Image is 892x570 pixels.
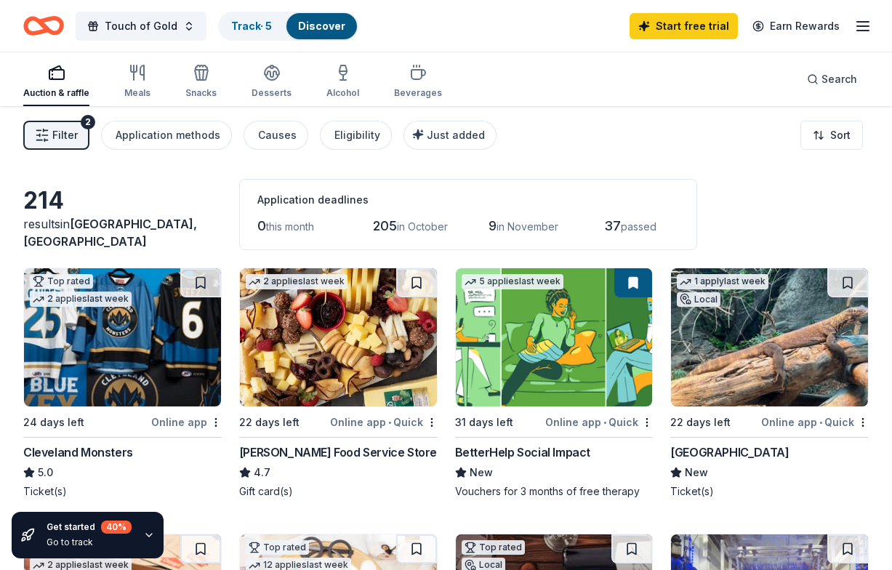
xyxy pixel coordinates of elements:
[462,274,563,289] div: 5 applies last week
[239,268,438,499] a: Image for Gordon Food Service Store2 applieslast week22 days leftOnline app•Quick[PERSON_NAME] Fo...
[47,537,132,548] div: Go to track
[47,521,132,534] div: Get started
[23,217,197,249] span: in
[821,71,857,88] span: Search
[470,464,493,481] span: New
[257,191,679,209] div: Application deadlines
[455,414,513,431] div: 31 days left
[685,464,708,481] span: New
[819,417,822,428] span: •
[455,443,590,461] div: BetterHelp Social Impact
[23,58,89,106] button: Auction & raffle
[246,540,309,555] div: Top rated
[218,12,358,41] button: Track· 5Discover
[670,268,869,499] a: Image for Cincinnati Zoo & Botanical Garden1 applylast weekLocal22 days leftOnline app•Quick[GEOG...
[604,218,621,233] span: 37
[254,464,270,481] span: 4.7
[76,12,206,41] button: Touch of Gold
[38,464,53,481] span: 5.0
[23,414,84,431] div: 24 days left
[403,121,497,150] button: Just added
[320,121,392,150] button: Eligibility
[24,268,221,406] img: Image for Cleveland Monsters
[185,87,217,99] div: Snacks
[23,215,222,250] div: results
[23,443,133,461] div: Cleveland Monsters
[239,443,437,461] div: [PERSON_NAME] Food Service Store
[545,413,653,431] div: Online app Quick
[252,58,292,106] button: Desserts
[23,87,89,99] div: Auction & raffle
[761,413,869,431] div: Online app Quick
[326,58,359,106] button: Alcohol
[830,127,851,144] span: Sort
[266,220,314,233] span: this month
[124,58,150,106] button: Meals
[23,186,222,215] div: 214
[185,58,217,106] button: Snacks
[151,413,222,431] div: Online app
[257,218,266,233] span: 0
[231,20,272,32] a: Track· 5
[603,417,606,428] span: •
[670,443,789,461] div: [GEOGRAPHIC_DATA]
[30,274,93,289] div: Top rated
[23,268,222,499] a: Image for Cleveland MonstersTop rated2 applieslast week24 days leftOnline appCleveland Monsters5....
[81,115,95,129] div: 2
[795,65,869,94] button: Search
[23,9,64,43] a: Home
[455,268,654,499] a: Image for BetterHelp Social Impact5 applieslast week31 days leftOnline app•QuickBetterHelp Social...
[239,484,438,499] div: Gift card(s)
[394,87,442,99] div: Beverages
[23,217,197,249] span: [GEOGRAPHIC_DATA], [GEOGRAPHIC_DATA]
[671,268,868,406] img: Image for Cincinnati Zoo & Botanical Garden
[670,484,869,499] div: Ticket(s)
[677,274,768,289] div: 1 apply last week
[330,413,438,431] div: Online app Quick
[373,218,397,233] span: 205
[455,484,654,499] div: Vouchers for 3 months of free therapy
[334,127,380,144] div: Eligibility
[30,292,132,307] div: 2 applies last week
[630,13,738,39] a: Start free trial
[744,13,848,39] a: Earn Rewards
[246,274,347,289] div: 2 applies last week
[489,218,497,233] span: 9
[244,121,308,150] button: Causes
[105,17,177,35] span: Touch of Gold
[23,484,222,499] div: Ticket(s)
[800,121,863,150] button: Sort
[394,58,442,106] button: Beverages
[298,20,345,32] a: Discover
[456,268,653,406] img: Image for BetterHelp Social Impact
[252,87,292,99] div: Desserts
[124,87,150,99] div: Meals
[116,127,220,144] div: Application methods
[258,127,297,144] div: Causes
[462,540,525,555] div: Top rated
[397,220,448,233] span: in October
[497,220,558,233] span: in November
[621,220,656,233] span: passed
[388,417,391,428] span: •
[427,129,485,141] span: Just added
[239,414,300,431] div: 22 days left
[23,121,89,150] button: Filter2
[52,127,78,144] span: Filter
[326,87,359,99] div: Alcohol
[670,414,731,431] div: 22 days left
[101,521,132,534] div: 40 %
[677,292,720,307] div: Local
[101,121,232,150] button: Application methods
[240,268,437,406] img: Image for Gordon Food Service Store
